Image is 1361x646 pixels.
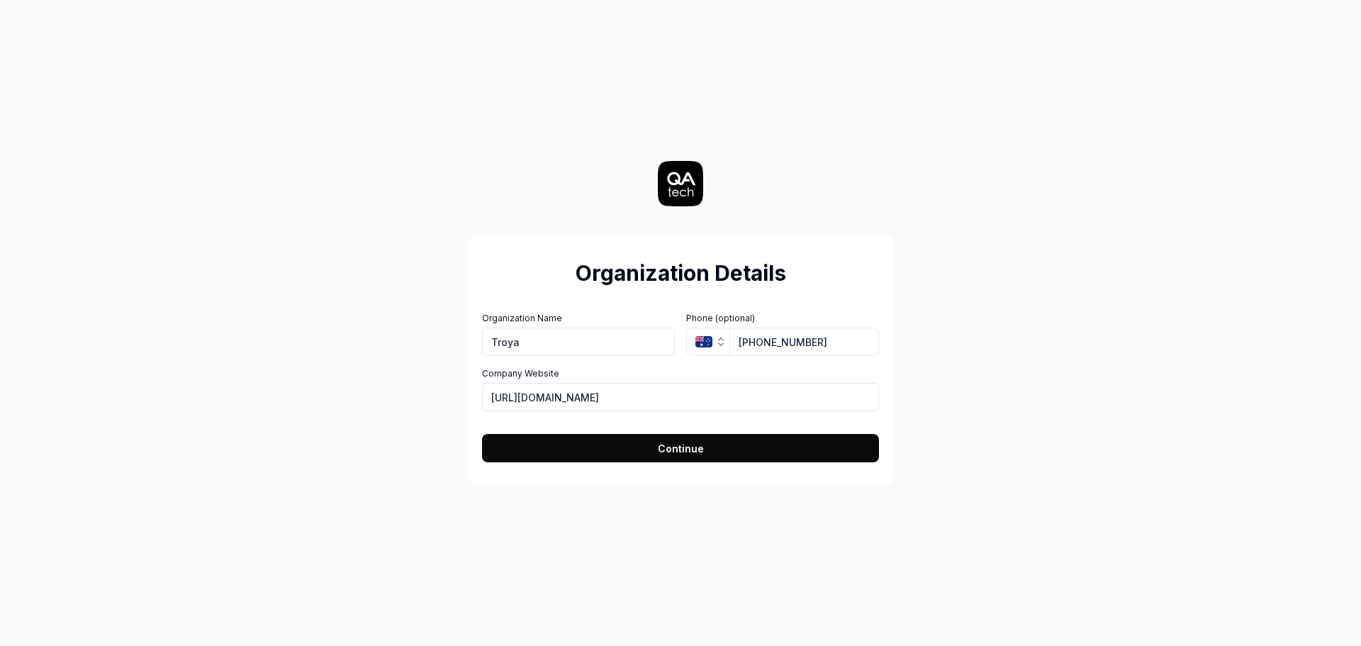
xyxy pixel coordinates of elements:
[482,312,675,325] label: Organization Name
[482,434,879,462] button: Continue
[686,312,879,325] label: Phone (optional)
[482,367,879,380] label: Company Website
[482,257,879,289] h2: Organization Details
[482,383,879,411] input: https://
[658,441,704,456] span: Continue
